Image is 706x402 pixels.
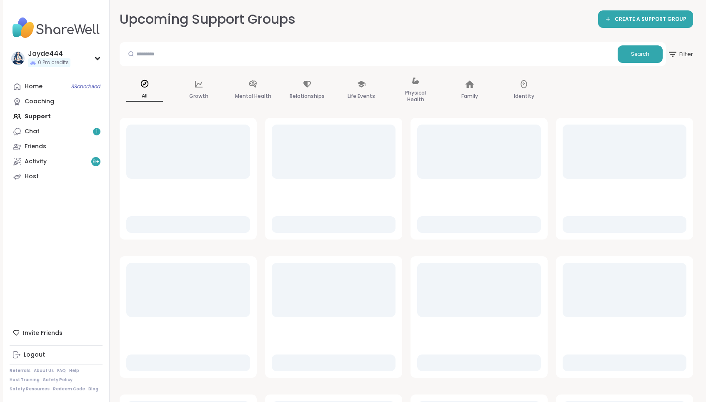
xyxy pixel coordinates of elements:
[10,386,50,392] a: Safety Resources
[93,158,100,165] span: 9 +
[10,13,103,42] img: ShareWell Nav Logo
[668,42,693,66] button: Filter
[25,127,40,136] div: Chat
[25,172,39,181] div: Host
[25,97,54,106] div: Coaching
[10,347,103,362] a: Logout
[514,91,534,101] p: Identity
[615,16,686,23] span: CREATE A SUPPORT GROUP
[25,142,46,151] div: Friends
[53,386,85,392] a: Redeem Code
[25,82,43,91] div: Home
[71,83,100,90] span: 3 Scheduled
[10,139,103,154] a: Friends
[28,49,70,58] div: Jayde444
[126,91,163,102] p: All
[10,377,40,383] a: Host Training
[10,169,103,184] a: Host
[10,368,30,374] a: Referrals
[69,368,79,374] a: Help
[96,128,98,135] span: 1
[24,351,45,359] div: Logout
[38,59,69,66] span: 0 Pro credits
[10,154,103,169] a: Activity9+
[11,52,25,65] img: Jayde444
[10,124,103,139] a: Chat1
[668,44,693,64] span: Filter
[461,91,478,101] p: Family
[43,377,73,383] a: Safety Policy
[235,91,271,101] p: Mental Health
[88,386,98,392] a: Blog
[290,91,325,101] p: Relationships
[598,10,693,28] a: CREATE A SUPPORT GROUP
[10,325,103,340] div: Invite Friends
[618,45,663,63] button: Search
[298,13,305,20] iframe: Spotlight
[397,88,434,105] p: Physical Health
[189,91,208,101] p: Growth
[10,79,103,94] a: Home3Scheduled
[631,50,649,58] span: Search
[57,368,66,374] a: FAQ
[94,99,101,105] iframe: Spotlight
[348,91,375,101] p: Life Events
[10,94,103,109] a: Coaching
[34,368,54,374] a: About Us
[25,157,47,166] div: Activity
[120,10,302,29] h2: Upcoming Support Groups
